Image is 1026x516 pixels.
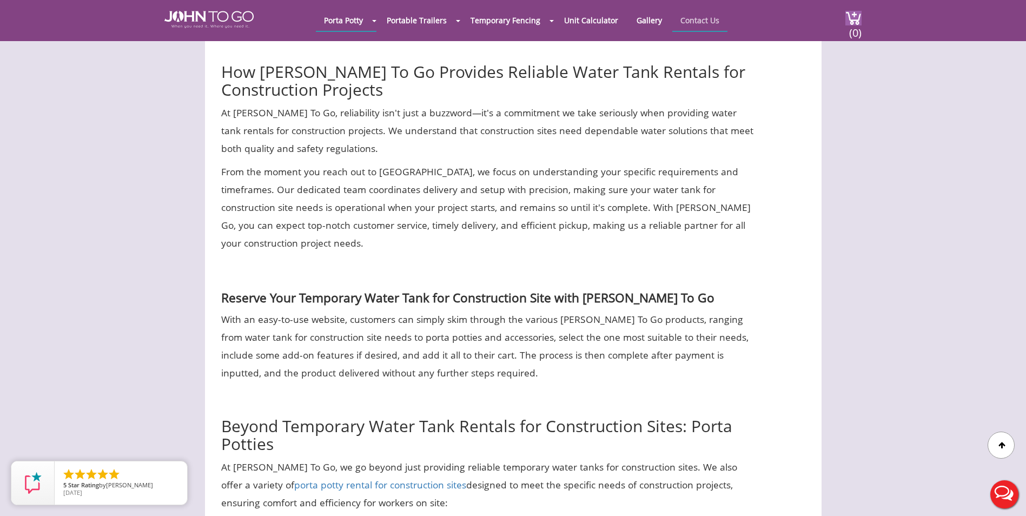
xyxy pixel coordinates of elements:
[221,458,754,512] p: At [PERSON_NAME] To Go, we go beyond just providing reliable temporary water tanks for constructi...
[221,289,714,306] strong: Reserve Your Temporary Water Tank for Construction Site with [PERSON_NAME] To Go
[221,38,754,98] h2: How [PERSON_NAME] To Go Provides Reliable Water Tank Rentals for Construction Projects
[62,468,75,481] li: 
[672,10,727,31] a: Contact Us
[63,482,178,489] span: by
[74,468,87,481] li: 
[849,17,862,40] span: (0)
[85,468,98,481] li: 
[106,481,153,489] span: [PERSON_NAME]
[63,481,67,489] span: 5
[845,11,862,25] img: cart a
[294,478,466,491] a: porta potty rental for construction sites
[96,468,109,481] li: 
[556,10,626,31] a: Unit Calculator
[221,393,754,453] h2: Beyond Temporary Water Tank Rentals for Construction Sites: Porta Potties
[628,10,670,31] a: Gallery
[221,310,754,382] p: With an easy-to-use website, customers can simply skim through the various [PERSON_NAME] To Go pr...
[22,472,44,494] img: Review Rating
[164,11,254,28] img: JOHN to go
[221,104,754,157] p: At [PERSON_NAME] To Go, reliability isn't just a buzzword—it's a commitment we take seriously whe...
[108,468,121,481] li: 
[462,10,548,31] a: Temporary Fencing
[379,10,455,31] a: Portable Trailers
[983,473,1026,516] button: Live Chat
[221,163,754,252] p: From the moment you reach out to [GEOGRAPHIC_DATA], we focus on understanding your specific requi...
[68,481,99,489] span: Star Rating
[63,488,82,497] span: [DATE]
[316,10,371,31] a: Porta Potty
